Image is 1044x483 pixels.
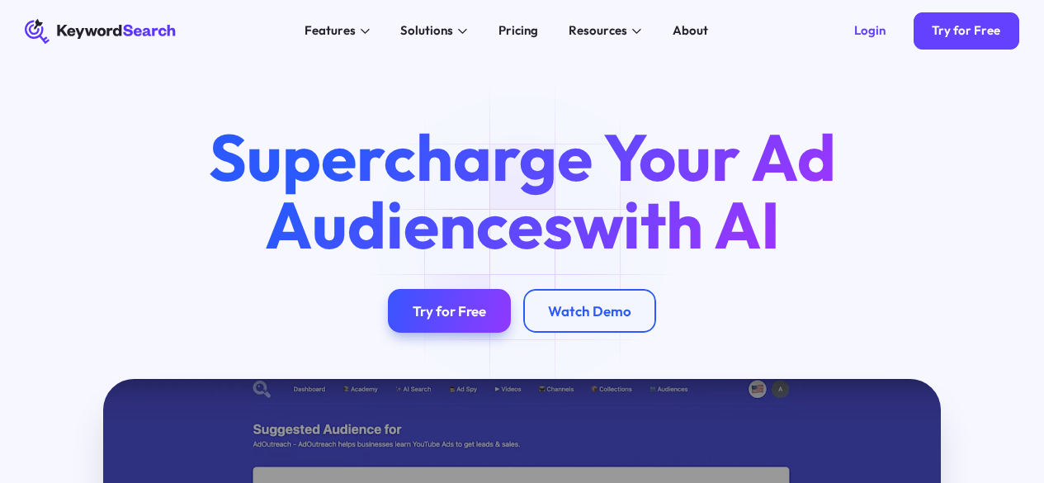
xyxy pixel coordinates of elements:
[914,12,1019,50] a: Try for Free
[854,23,886,39] div: Login
[498,21,538,40] div: Pricing
[305,21,356,40] div: Features
[548,302,631,320] div: Watch Demo
[836,12,905,50] a: Login
[413,302,486,320] div: Try for Free
[664,19,718,44] a: About
[489,19,548,44] a: Pricing
[673,21,708,40] div: About
[932,23,1000,39] div: Try for Free
[400,21,453,40] div: Solutions
[573,183,780,266] span: with AI
[569,21,627,40] div: Resources
[388,289,511,333] a: Try for Free
[181,124,862,258] h1: Supercharge Your Ad Audiences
